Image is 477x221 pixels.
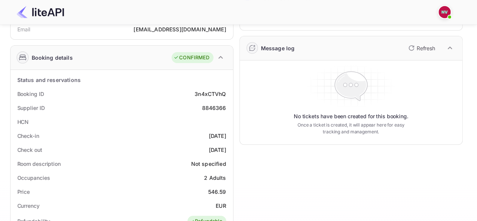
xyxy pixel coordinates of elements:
[439,6,451,18] img: Nicholas Valbusa
[291,122,411,135] p: Once a ticket is created, it will appear here for easy tracking and management.
[417,44,435,52] p: Refresh
[404,42,438,54] button: Refresh
[17,160,61,168] div: Room description
[17,132,39,140] div: Check-in
[17,188,30,196] div: Price
[209,132,226,140] div: [DATE]
[17,174,50,182] div: Occupancies
[17,6,64,18] img: LiteAPI Logo
[208,188,226,196] div: 546.59
[17,202,40,210] div: Currency
[17,104,45,112] div: Supplier ID
[17,25,31,33] div: Email
[294,113,408,120] p: No tickets have been created for this booking.
[17,118,29,126] div: HCN
[17,90,44,98] div: Booking ID
[173,54,209,62] div: CONFIRMED
[261,44,295,52] div: Message log
[191,160,226,168] div: Not specified
[195,90,226,98] div: 3n4xCTVhQ
[32,54,73,62] div: Booking details
[204,174,226,182] div: 2 Adults
[17,146,42,154] div: Check out
[202,104,226,112] div: 8846366
[209,146,226,154] div: [DATE]
[133,25,226,33] div: [EMAIL_ADDRESS][DOMAIN_NAME]
[17,76,81,84] div: Status and reservations
[216,202,226,210] div: EUR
